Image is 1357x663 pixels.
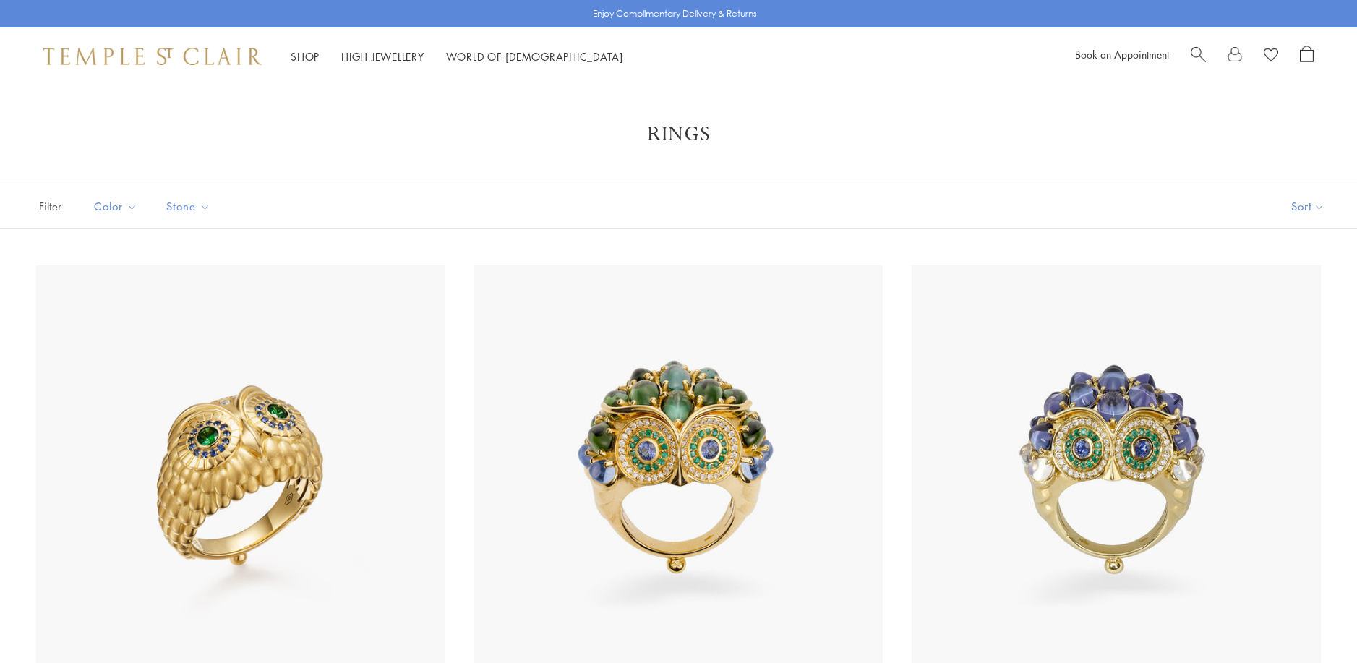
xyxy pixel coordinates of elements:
a: ShopShop [291,49,320,64]
a: Open Shopping Bag [1300,46,1314,67]
a: View Wishlist [1264,46,1278,67]
h1: Rings [58,121,1299,147]
span: Color [87,197,148,215]
button: Stone [155,190,221,223]
a: Search [1191,46,1206,67]
img: Temple St. Clair [43,48,262,65]
a: World of [DEMOGRAPHIC_DATA]World of [DEMOGRAPHIC_DATA] [446,49,623,64]
a: High JewelleryHigh Jewellery [341,49,424,64]
nav: Main navigation [291,48,623,66]
button: Color [83,190,148,223]
p: Enjoy Complimentary Delivery & Returns [593,7,757,21]
a: Book an Appointment [1075,47,1169,61]
span: Stone [159,197,221,215]
button: Show sort by [1259,184,1357,228]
